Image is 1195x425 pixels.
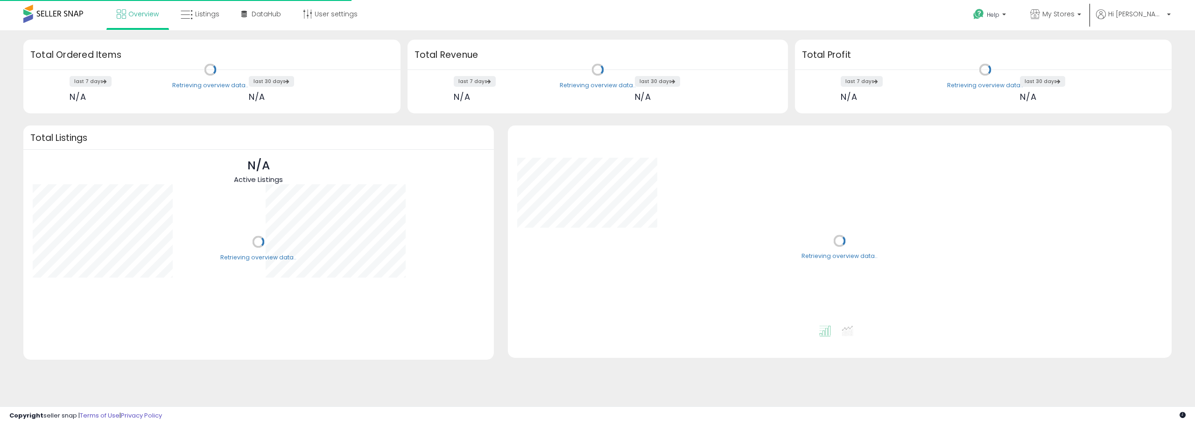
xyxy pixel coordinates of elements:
[1042,9,1075,19] span: My Stores
[220,253,296,262] div: Retrieving overview data..
[1108,9,1164,19] span: Hi [PERSON_NAME]
[9,411,43,420] strong: Copyright
[172,81,248,90] div: Retrieving overview data..
[560,81,636,90] div: Retrieving overview data..
[1096,9,1171,30] a: Hi [PERSON_NAME]
[9,411,162,420] div: seller snap | |
[973,8,984,20] i: Get Help
[966,1,1015,30] a: Help
[121,411,162,420] a: Privacy Policy
[801,252,878,261] div: Retrieving overview data..
[128,9,159,19] span: Overview
[252,9,281,19] span: DataHub
[80,411,119,420] a: Terms of Use
[987,11,999,19] span: Help
[947,81,1023,90] div: Retrieving overview data..
[195,9,219,19] span: Listings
